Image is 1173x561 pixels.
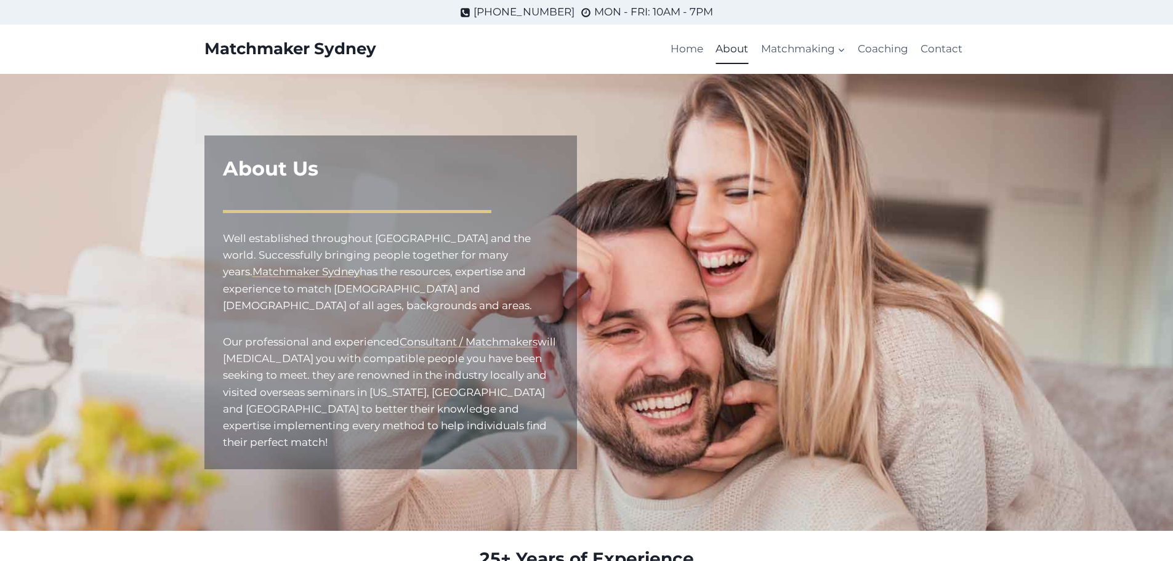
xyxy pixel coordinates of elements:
[709,34,754,64] a: About
[460,4,574,20] a: [PHONE_NUMBER]
[223,230,558,314] p: has the resources, expertise and experience to match [DEMOGRAPHIC_DATA] and [DEMOGRAPHIC_DATA] of...
[664,34,969,64] nav: Primary
[223,334,558,451] p: Our professional and experienced will [MEDICAL_DATA] you with compatible people you have been see...
[223,232,531,278] mark: Well established throughout [GEOGRAPHIC_DATA] and the world. Successfully bringing people togethe...
[400,336,538,348] a: Consultant / Matchmakers
[223,154,558,184] h1: About Us
[664,34,709,64] a: Home
[761,41,845,57] span: Matchmaking
[852,34,914,64] a: Coaching
[754,34,851,64] a: Matchmaking
[204,39,376,59] a: Matchmaker Sydney
[252,265,360,278] a: Matchmaker Sydney
[914,34,969,64] a: Contact
[594,4,713,20] span: MON - FRI: 10AM - 7PM
[474,4,574,20] span: [PHONE_NUMBER]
